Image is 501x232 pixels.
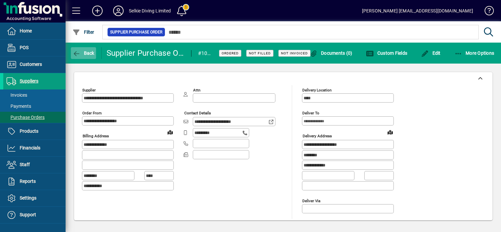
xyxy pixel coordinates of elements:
mat-label: Deliver To [302,111,319,115]
span: Not Invoiced [281,51,308,55]
button: Profile [108,5,129,17]
a: Support [3,207,66,223]
mat-label: Delivery Location [302,88,331,92]
span: Financials [20,145,40,150]
button: Documents (0) [308,47,354,59]
span: Customers [20,62,42,67]
button: Back [71,47,96,59]
span: Products [20,128,38,134]
span: More Options [454,50,494,56]
button: Add [87,5,108,17]
span: Suppliers [20,78,38,84]
span: Back [72,50,94,56]
div: Supplier Purchase Order [107,48,185,58]
span: Staff [20,162,30,167]
button: Filter [71,26,96,38]
a: Purchase Orders [3,112,66,123]
span: Documents (0) [310,50,352,56]
span: Supplier Purchase Order [110,29,162,35]
a: Staff [3,157,66,173]
a: Reports [3,173,66,190]
span: Purchase Orders [7,115,45,120]
a: View on map [385,127,395,137]
button: More Options [453,47,496,59]
a: Products [3,123,66,140]
a: POS [3,40,66,56]
span: Reports [20,179,36,184]
span: Filter [72,29,94,35]
mat-label: Supplier [82,88,96,92]
a: Home [3,23,66,39]
a: View on map [165,127,175,137]
button: Custom Fields [364,47,409,59]
span: Home [20,28,32,33]
a: Settings [3,190,66,206]
span: Ordered [222,51,239,55]
span: Settings [20,195,36,201]
mat-label: Order from [82,111,102,115]
span: Custom Fields [366,50,407,56]
a: Knowledge Base [480,1,493,23]
a: Customers [3,56,66,73]
div: #1034 [198,48,211,59]
a: Invoices [3,89,66,101]
span: Invoices [7,92,27,98]
span: Edit [421,50,441,56]
div: [PERSON_NAME] [EMAIL_ADDRESS][DOMAIN_NAME] [362,6,473,16]
a: Financials [3,140,66,156]
button: Edit [419,47,442,59]
span: Support [20,212,36,217]
a: Payments [3,101,66,112]
mat-label: Deliver via [302,198,320,203]
app-page-header-button: Back [66,47,102,59]
span: POS [20,45,29,50]
span: Payments [7,104,31,109]
div: Selkie Diving Limited [129,6,171,16]
span: Not Filled [249,51,271,55]
mat-label: Attn [193,88,200,92]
